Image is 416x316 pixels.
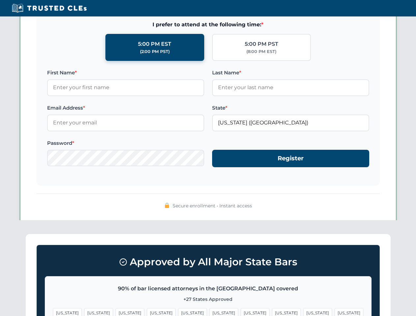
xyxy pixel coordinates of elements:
[212,150,369,167] button: Register
[212,79,369,96] input: Enter your last name
[47,139,204,147] label: Password
[173,202,252,209] span: Secure enrollment • Instant access
[47,20,369,29] span: I prefer to attend at the following time:
[212,115,369,131] input: Florida (FL)
[138,40,171,48] div: 5:00 PM EST
[245,40,278,48] div: 5:00 PM PST
[47,69,204,77] label: First Name
[10,3,89,13] img: Trusted CLEs
[45,253,372,271] h3: Approved by All Major State Bars
[47,79,204,96] input: Enter your first name
[53,296,363,303] p: +27 States Approved
[53,284,363,293] p: 90% of bar licensed attorneys in the [GEOGRAPHIC_DATA] covered
[212,69,369,77] label: Last Name
[140,48,170,55] div: (2:00 PM PST)
[47,115,204,131] input: Enter your email
[47,104,204,112] label: Email Address
[164,203,170,208] img: 🔒
[246,48,276,55] div: (8:00 PM EST)
[212,104,369,112] label: State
